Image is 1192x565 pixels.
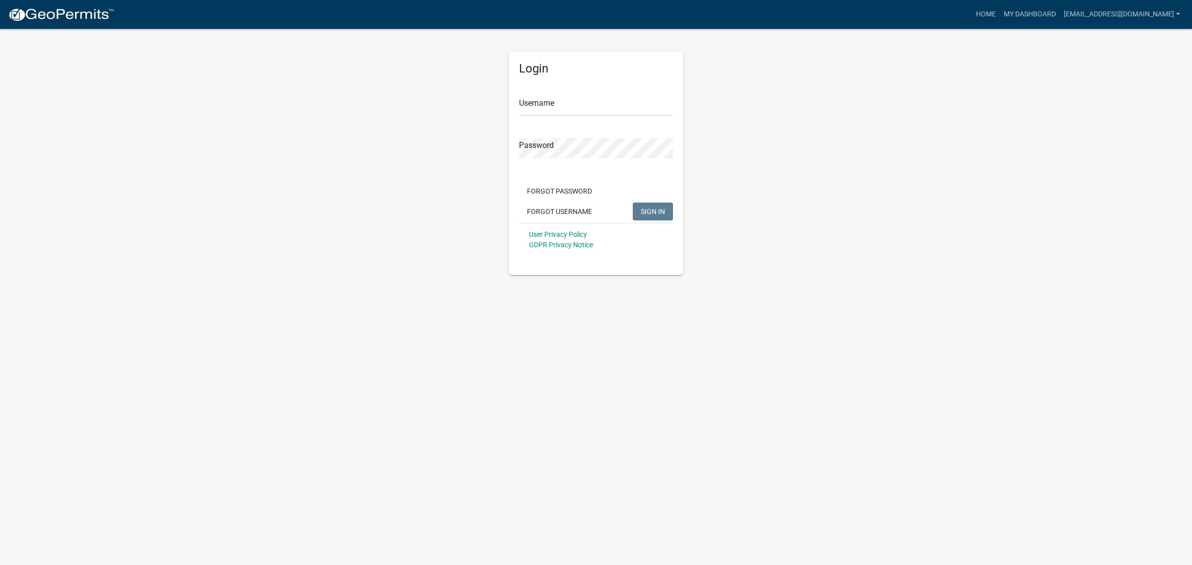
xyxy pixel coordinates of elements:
[1060,5,1184,24] a: [EMAIL_ADDRESS][DOMAIN_NAME]
[529,241,593,249] a: GDPR Privacy Notice
[519,182,600,200] button: Forgot Password
[641,207,665,215] span: SIGN IN
[633,203,673,220] button: SIGN IN
[519,62,673,76] h5: Login
[1000,5,1060,24] a: My Dashboard
[529,230,587,238] a: User Privacy Policy
[972,5,1000,24] a: Home
[519,203,600,220] button: Forgot Username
